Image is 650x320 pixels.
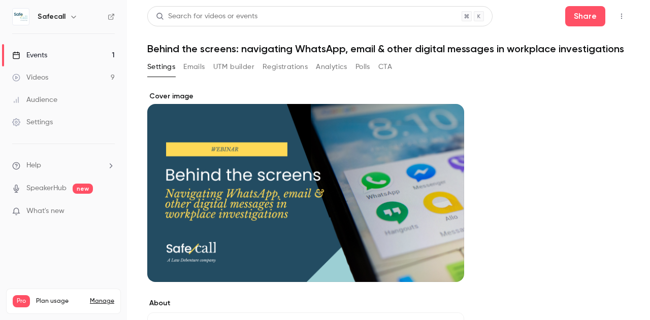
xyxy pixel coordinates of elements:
[147,59,175,75] button: Settings
[38,12,66,22] h6: Safecall
[90,297,114,305] a: Manage
[183,59,205,75] button: Emails
[12,160,115,171] li: help-dropdown-opener
[26,206,64,217] span: What's new
[103,207,115,216] iframe: Noticeable Trigger
[147,298,464,308] label: About
[156,11,257,22] div: Search for videos or events
[13,9,29,25] img: Safecall
[263,59,308,75] button: Registrations
[147,91,464,282] section: Cover image
[378,59,392,75] button: CTA
[26,160,41,171] span: Help
[316,59,347,75] button: Analytics
[12,50,47,60] div: Events
[565,6,605,26] button: Share
[147,43,630,55] h1: Behind the screens: navigating WhatsApp, email & other digital messages in workplace investigations
[36,297,84,305] span: Plan usage
[355,59,370,75] button: Polls
[147,91,464,101] label: Cover image
[26,183,67,194] a: SpeakerHub
[213,59,254,75] button: UTM builder
[12,95,57,105] div: Audience
[12,73,48,83] div: Videos
[73,184,93,194] span: new
[13,295,30,307] span: Pro
[12,117,53,127] div: Settings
